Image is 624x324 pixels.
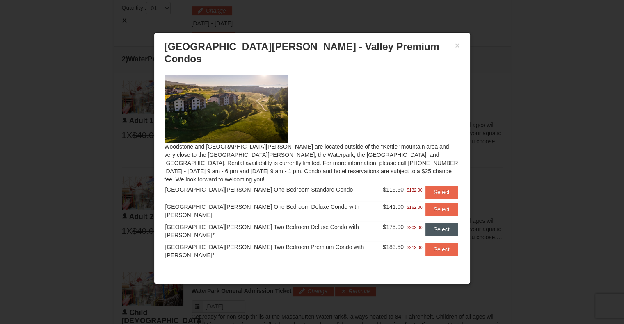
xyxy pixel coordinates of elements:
[165,41,439,64] span: [GEOGRAPHIC_DATA][PERSON_NAME] - Valley Premium Condos
[455,41,460,50] button: ×
[165,186,382,194] div: [GEOGRAPHIC_DATA][PERSON_NAME] One Bedroom Standard Condo
[165,75,288,143] img: 19219041-4-ec11c166.jpg
[407,186,423,194] span: $132.00
[407,243,423,251] span: $212.00
[383,204,404,210] span: $141.00
[158,69,466,264] div: Woodstone and [GEOGRAPHIC_DATA][PERSON_NAME] are located outside of the "Kettle" mountain area an...
[165,223,382,239] div: [GEOGRAPHIC_DATA][PERSON_NAME] Two Bedroom Deluxe Condo with [PERSON_NAME]*
[407,203,423,211] span: $162.00
[425,243,458,256] button: Select
[407,223,423,231] span: $202.00
[425,203,458,216] button: Select
[165,243,382,259] div: [GEOGRAPHIC_DATA][PERSON_NAME] Two Bedroom Premium Condo with [PERSON_NAME]*
[383,224,404,230] span: $175.00
[425,223,458,236] button: Select
[383,244,404,250] span: $183.50
[383,186,404,193] span: $115.50
[425,186,458,199] button: Select
[165,203,382,219] div: [GEOGRAPHIC_DATA][PERSON_NAME] One Bedroom Deluxe Condo with [PERSON_NAME]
